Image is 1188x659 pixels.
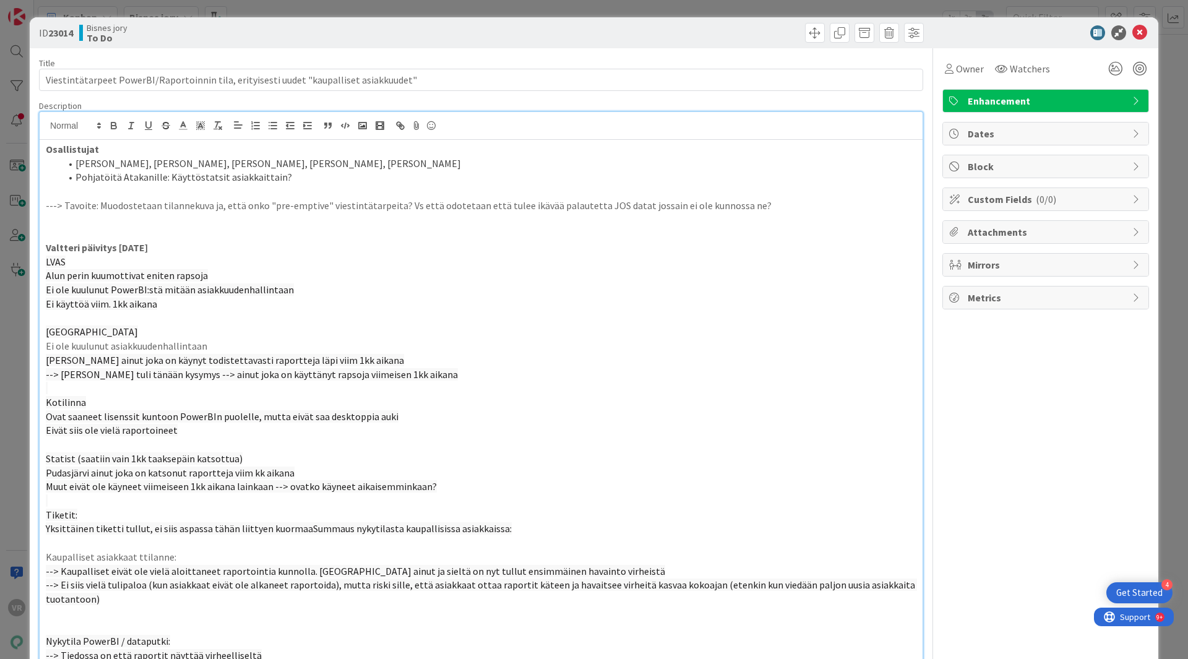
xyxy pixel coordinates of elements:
[46,269,208,282] span: Alun perin kuumottivat eniten rapsoja
[968,126,1126,141] span: Dates
[39,100,82,111] span: Description
[968,290,1126,305] span: Metrics
[968,159,1126,174] span: Block
[46,522,512,535] span: Yksittäinen tiketti tullut, ei siis aspassa tähän liittyen kuormaaSummaus nykytilasta kaupallisis...
[46,354,404,366] span: [PERSON_NAME] ainut joka on käynyt todistettavasti raportteja läpi viim 1kk aikana
[26,2,56,17] span: Support
[968,225,1126,239] span: Attachments
[1010,61,1050,76] span: Watchers
[46,283,294,296] span: Ei ole kuulunut PowerBI:stä mitään asiakkuudenhallintaan
[956,61,984,76] span: Owner
[968,257,1126,272] span: Mirrors
[46,635,170,647] span: Nykytila PowerBI / dataputki:
[46,579,917,605] span: --> Ei siis vielä tulipaloa (kun asiakkaat eivät ole alkaneet raportoida), mutta riski sille, ett...
[62,5,69,15] div: 9+
[61,157,916,171] li: [PERSON_NAME], [PERSON_NAME], [PERSON_NAME], [PERSON_NAME], [PERSON_NAME]
[46,452,243,465] span: Statist (saatiin vain 1kk taaksepäin katsottua)
[46,256,66,268] span: LVAS
[46,550,916,564] p: Kaupalliset asiakkaat ttilanne:
[46,480,437,493] span: Muut eivät ole käyneet viimeiseen 1kk aikana lainkaan --> ovatko käyneet aikaisemminkaan?
[968,192,1126,207] span: Custom Fields
[46,368,458,381] span: --> [PERSON_NAME] tuli tänään kysymys --> ainut joka on käyttänyt rapsoja viimeisen 1kk aikana
[46,509,77,521] span: Tiketit:
[46,298,157,310] span: Ei käyttöä viim. 1kk aikana
[46,565,665,577] span: --> Kaupalliset eivät ole vielä aloittaneet raportointia kunnolla. [GEOGRAPHIC_DATA] ainut ja sie...
[1161,579,1173,590] div: 4
[1106,582,1173,603] div: Open Get Started checklist, remaining modules: 4
[46,325,138,338] span: [GEOGRAPHIC_DATA]
[1036,193,1056,205] span: ( 0/0 )
[87,23,127,33] span: Bisnes jory
[46,339,916,353] p: Ei ole kuulunut asiakkuudenhallintaan
[87,33,127,43] b: To Do
[1116,587,1163,599] div: Get Started
[39,69,923,91] input: type card name here...
[61,170,916,184] li: Pohjatöitä Atakanille: Käyttöstatsit asiakkaittain?
[46,396,86,408] span: Kotilinna
[46,143,99,155] strong: Osallistujat
[46,467,295,479] span: Pudasjärvi ainut joka on katsonut raportteja viim kk aikana
[46,241,148,254] strong: Valtteri päivitys [DATE]
[39,58,55,69] label: Title
[46,199,916,213] p: ---> Tavoite: Muodostetaan tilannekuva ja, että onko "pre-emptive" viestintätarpeita? Vs että odo...
[46,424,178,436] span: Eivät siis ole vielä raportoineet
[39,25,73,40] span: ID
[968,93,1126,108] span: Enhancement
[46,410,398,423] span: Ovat saaneet lisenssit kuntoon PowerBIn puolelle, mutta eivät saa desktoppia auki
[48,27,73,39] b: 23014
